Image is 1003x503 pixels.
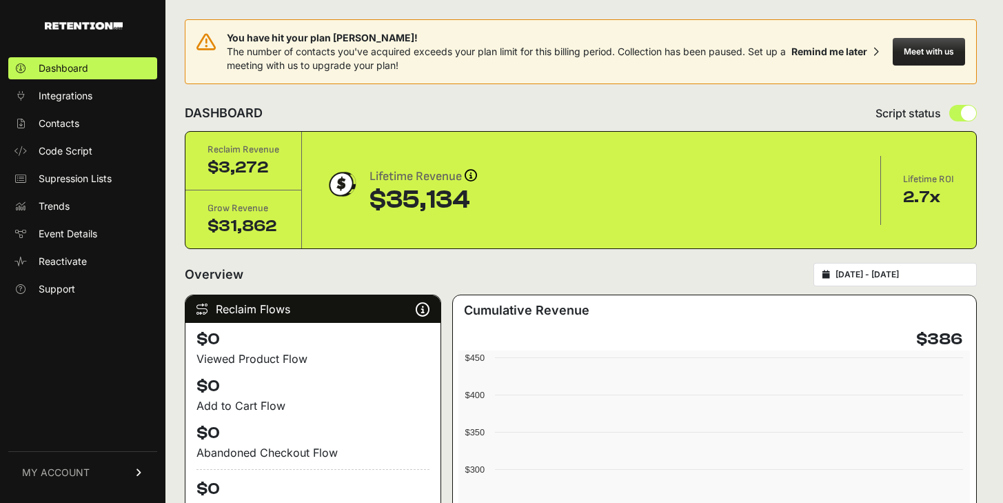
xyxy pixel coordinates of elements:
text: $450 [465,353,485,363]
div: $31,862 [207,215,279,237]
a: Event Details [8,223,157,245]
div: Add to Cart Flow [196,397,429,414]
a: Trends [8,195,157,217]
a: Support [8,278,157,300]
div: Lifetime ROI [903,172,954,186]
button: Remind me later [786,39,884,64]
h4: $0 [196,328,429,351]
span: Support [39,282,75,296]
a: MY ACCOUNT [8,451,157,493]
div: $3,272 [207,157,279,179]
a: Code Script [8,140,157,162]
div: Grow Revenue [207,201,279,215]
div: Reclaim Revenue [207,143,279,157]
img: dollar-coin-05c43ed7efb7bc0c12610022525b4bbbb207c7efeef5aecc26f025e68dcafac9.png [324,167,358,201]
h4: $0 [196,422,429,444]
div: Viewed Product Flow [196,351,429,367]
div: Reclaim Flows [185,295,440,323]
div: Lifetime Revenue [369,167,477,186]
span: The number of contacts you've acquired exceeds your plan limit for this billing period. Collectio... [227,46,786,71]
span: Code Script [39,144,92,158]
div: Abandoned Checkout Flow [196,444,429,461]
span: Event Details [39,227,97,241]
div: Remind me later [791,45,867,59]
a: Supression Lists [8,168,157,190]
span: Script status [875,105,941,121]
text: $350 [465,427,485,437]
h4: $386 [916,328,962,351]
span: MY ACCOUNT [22,466,90,480]
span: Reactivate [39,255,87,268]
span: Supression Lists [39,172,112,186]
div: 2.7x [903,186,954,208]
text: $300 [465,464,485,475]
a: Dashboard [8,57,157,79]
a: Contacts [8,112,157,135]
span: Trends [39,199,70,213]
span: You have hit your plan [PERSON_NAME]! [227,31,786,45]
a: Reactivate [8,250,157,273]
h4: $0 [196,469,429,500]
button: Meet with us [893,38,965,66]
img: Retention.com [45,22,123,30]
span: Dashboard [39,61,88,75]
span: Integrations [39,89,92,103]
h4: $0 [196,375,429,397]
div: $35,134 [369,186,477,214]
a: Integrations [8,85,157,107]
span: Contacts [39,117,79,130]
text: $400 [465,390,485,400]
h2: DASHBOARD [185,103,263,123]
h2: Overview [185,265,243,284]
h3: Cumulative Revenue [464,301,589,320]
